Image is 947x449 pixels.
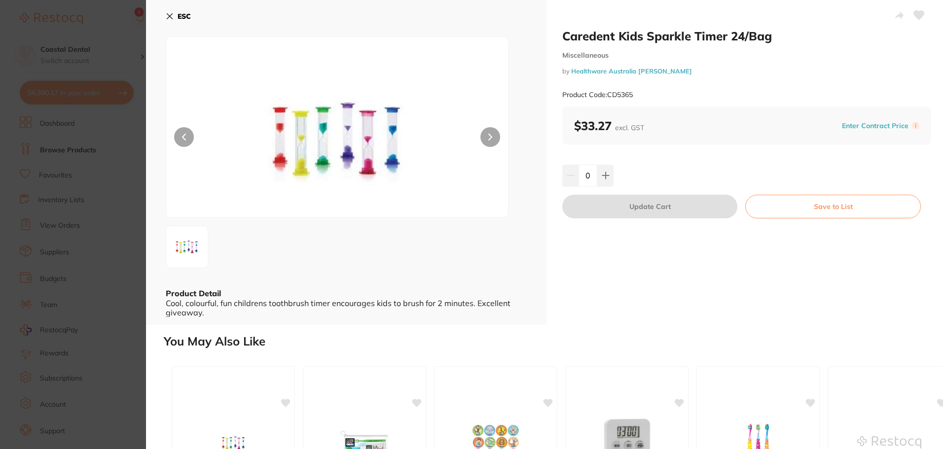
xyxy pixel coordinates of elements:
b: ESC [178,12,191,21]
label: i [911,122,919,130]
a: Healthware Australia [PERSON_NAME] [571,67,692,75]
img: dmouanBn [235,62,440,217]
span: excl. GST [615,123,644,132]
b: $33.27 [574,118,644,133]
small: by [562,68,931,75]
h2: You May Also Like [164,335,943,348]
button: ESC [166,8,191,25]
small: Miscellaneous [562,51,931,60]
button: Save to List [745,195,921,218]
b: Product Detail [166,288,221,298]
h2: Caredent Kids Sparkle Timer 24/Bag [562,29,931,43]
div: Cool, colourful, fun childrens toothbrush timer encourages kids to brush for 2 minutes. Excellent... [166,299,527,317]
button: Update Cart [562,195,737,218]
small: Product Code: CD5365 [562,91,633,99]
button: Enter Contract Price [839,121,911,131]
img: dmouanBn [169,230,205,264]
